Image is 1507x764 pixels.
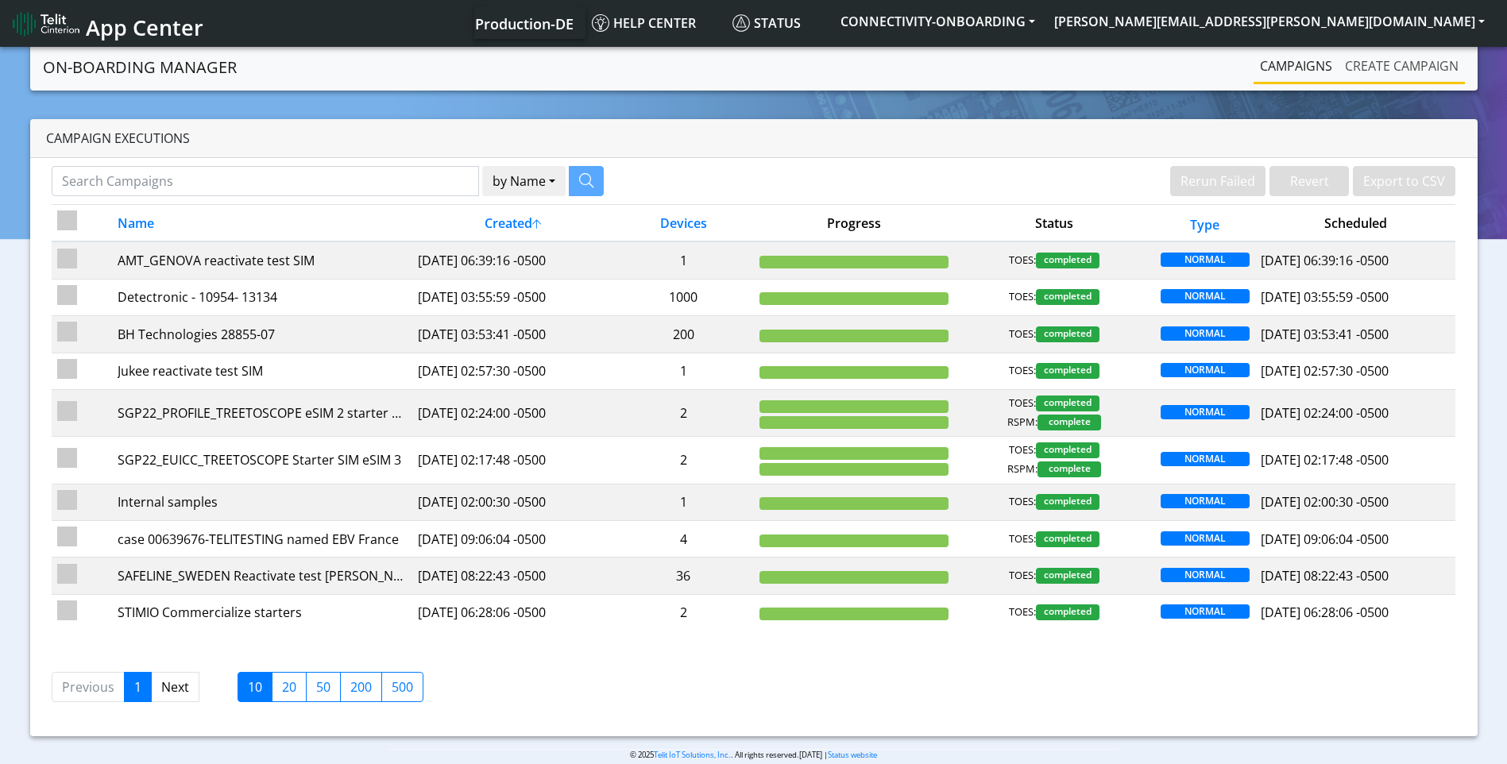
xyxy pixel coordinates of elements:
span: completed [1036,396,1099,411]
a: 1 [124,672,152,702]
span: TOES: [1009,363,1036,379]
span: complete [1038,461,1101,477]
td: 1 [613,484,754,520]
label: 200 [340,672,382,702]
img: logo-telit-cinterion-gw-new.png [13,11,79,37]
span: NORMAL [1161,363,1250,377]
span: [DATE] 02:57:30 -0500 [1261,362,1389,380]
a: Telit IoT Solutions, Inc. [654,750,731,760]
span: RSPM: [1007,415,1038,430]
div: Jukee reactivate test SIM [118,361,407,380]
span: [DATE] 02:17:48 -0500 [1261,451,1389,469]
th: Progress [753,205,954,242]
span: NORMAL [1161,253,1250,267]
td: [DATE] 02:17:48 -0500 [412,437,613,484]
label: 500 [381,672,423,702]
th: Devices [613,205,754,242]
span: complete [1038,415,1101,430]
td: 200 [613,316,754,353]
span: NORMAL [1161,289,1250,303]
span: TOES: [1009,531,1036,547]
span: completed [1036,326,1099,342]
div: SGP22_PROFILE_TREETOSCOPE eSIM 2 starter SIM [118,403,407,423]
td: 2 [613,389,754,436]
span: completed [1036,253,1099,268]
td: [DATE] 02:00:30 -0500 [412,484,613,520]
th: Created [412,205,613,242]
div: SAFELINE_SWEDEN Reactivate test [PERSON_NAME] [118,566,407,585]
td: 2 [613,594,754,631]
td: [DATE] 09:06:04 -0500 [412,521,613,558]
span: NORMAL [1161,405,1250,419]
div: Campaign Executions [30,119,1478,158]
span: completed [1036,363,1099,379]
span: NORMAL [1161,452,1250,466]
span: TOES: [1009,604,1036,620]
span: TOES: [1009,442,1036,458]
a: On-Boarding Manager [43,52,237,83]
a: App Center [13,6,201,41]
img: knowledge.svg [592,14,609,32]
span: [DATE] 03:55:59 -0500 [1261,288,1389,306]
span: completed [1036,442,1099,458]
span: TOES: [1009,494,1036,510]
span: NORMAL [1161,568,1250,582]
img: status.svg [732,14,750,32]
a: Help center [585,7,726,39]
td: 2 [613,437,754,484]
button: by Name [482,166,566,196]
a: Status website [828,750,877,760]
label: 10 [238,672,272,702]
span: NORMAL [1161,326,1250,341]
span: TOES: [1009,396,1036,411]
button: [PERSON_NAME][EMAIL_ADDRESS][PERSON_NAME][DOMAIN_NAME] [1045,7,1494,36]
td: 1 [613,353,754,389]
button: Export to CSV [1353,166,1455,196]
span: RSPM: [1007,461,1038,477]
a: Next [151,672,199,702]
td: [DATE] 06:39:16 -0500 [412,241,613,279]
div: AMT_GENOVA reactivate test SIM [118,251,407,270]
td: [DATE] 03:55:59 -0500 [412,279,613,315]
span: completed [1036,604,1099,620]
p: © 2025 . All rights reserved.[DATE] | [388,749,1119,761]
a: Create campaign [1339,50,1465,82]
td: 4 [613,521,754,558]
span: TOES: [1009,568,1036,584]
div: SGP22_EUICC_TREETOSCOPE Starter SIM eSIM 3 [118,450,407,469]
span: NORMAL [1161,604,1250,619]
th: Name [111,205,412,242]
a: Status [726,7,831,39]
td: [DATE] 06:28:06 -0500 [412,594,613,631]
td: [DATE] 03:53:41 -0500 [412,316,613,353]
td: 1 [613,241,754,279]
label: 20 [272,672,307,702]
td: [DATE] 08:22:43 -0500 [412,558,613,594]
span: NORMAL [1161,531,1250,546]
span: Production-DE [475,14,574,33]
span: TOES: [1009,289,1036,305]
button: Revert [1269,166,1349,196]
label: 50 [306,672,341,702]
span: completed [1036,494,1099,510]
span: [DATE] 08:22:43 -0500 [1261,567,1389,585]
td: [DATE] 02:24:00 -0500 [412,389,613,436]
td: [DATE] 02:57:30 -0500 [412,353,613,389]
span: [DATE] 02:24:00 -0500 [1261,404,1389,422]
div: case 00639676-TELITESTING named EBV France [118,530,407,549]
th: Type [1155,205,1255,242]
span: [DATE] 09:06:04 -0500 [1261,531,1389,548]
span: Status [732,14,801,32]
span: Help center [592,14,696,32]
a: Your current platform instance [474,7,573,39]
div: STIMIO Commercialize starters [118,603,407,622]
span: App Center [86,13,203,42]
button: CONNECTIVITY-ONBOARDING [831,7,1045,36]
span: [DATE] 06:28:06 -0500 [1261,604,1389,621]
span: completed [1036,568,1099,584]
th: Status [954,205,1155,242]
span: completed [1036,531,1099,547]
th: Scheduled [1255,205,1456,242]
span: TOES: [1009,326,1036,342]
span: TOES: [1009,253,1036,268]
